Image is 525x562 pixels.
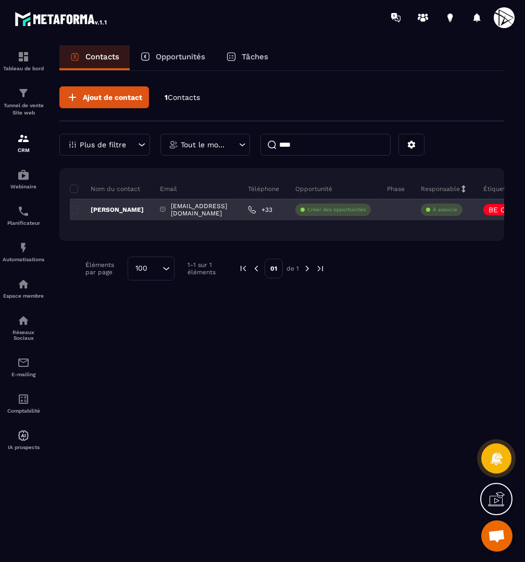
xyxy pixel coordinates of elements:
[286,264,299,273] p: de 1
[3,270,44,306] a: automationsautomationsEspace membre
[307,206,366,213] p: Créer des opportunités
[3,147,44,153] p: CRM
[17,205,30,218] img: scheduler
[3,79,44,124] a: formationformationTunnel de vente Site web
[17,278,30,290] img: automations
[17,87,30,99] img: formation
[165,93,200,103] p: 1
[3,257,44,262] p: Automatisations
[3,220,44,226] p: Planificateur
[17,356,30,369] img: email
[295,185,332,193] p: Opportunité
[168,93,200,101] span: Contacts
[3,161,44,197] a: automationsautomationsWebinaire
[3,197,44,234] a: schedulerschedulerPlanificateur
[156,52,205,61] p: Opportunités
[3,293,44,299] p: Espace membre
[239,264,248,273] img: prev
[3,385,44,421] a: accountantaccountantComptabilité
[3,349,44,385] a: emailemailE-mailing
[3,184,44,189] p: Webinaire
[387,185,405,193] p: Phase
[3,43,44,79] a: formationformationTableau de bord
[481,520,512,552] div: Ouvrir le chat
[17,132,30,145] img: formation
[17,429,30,442] img: automations
[181,141,227,148] p: Tout le monde
[132,263,151,274] span: 100
[3,66,44,71] p: Tableau de bord
[248,185,279,193] p: Téléphone
[80,141,126,148] p: Plus de filtre
[252,264,261,273] img: prev
[3,408,44,414] p: Comptabilité
[316,264,325,273] img: next
[151,263,160,274] input: Search for option
[17,393,30,405] img: accountant
[248,206,272,214] a: +33
[303,264,312,273] img: next
[3,372,44,377] p: E-mailing
[3,306,44,349] a: social-networksocial-networkRéseaux Sociaux
[85,52,119,61] p: Contacts
[85,261,122,276] p: Éléments par page
[59,86,149,108] button: Ajout de contact
[187,261,223,276] p: 1-1 sur 1 éléments
[3,124,44,161] a: formationformationCRM
[160,185,177,193] p: Email
[483,185,515,193] p: Étiquettes
[70,206,144,214] p: [PERSON_NAME]
[130,45,216,70] a: Opportunités
[70,185,140,193] p: Nom du contact
[17,169,30,181] img: automations
[15,9,108,28] img: logo
[17,50,30,63] img: formation
[59,45,130,70] a: Contacts
[17,314,30,327] img: social-network
[216,45,279,70] a: Tâches
[17,241,30,254] img: automations
[421,185,460,193] p: Responsable
[3,329,44,341] p: Réseaux Sociaux
[3,102,44,117] p: Tunnel de vente Site web
[128,257,174,280] div: Search for option
[242,52,268,61] p: Tâches
[3,234,44,270] a: automationsautomationsAutomatisations
[433,206,457,213] p: À associe
[3,444,44,450] p: IA prospects
[265,259,283,278] p: 01
[83,92,142,103] span: Ajout de contact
